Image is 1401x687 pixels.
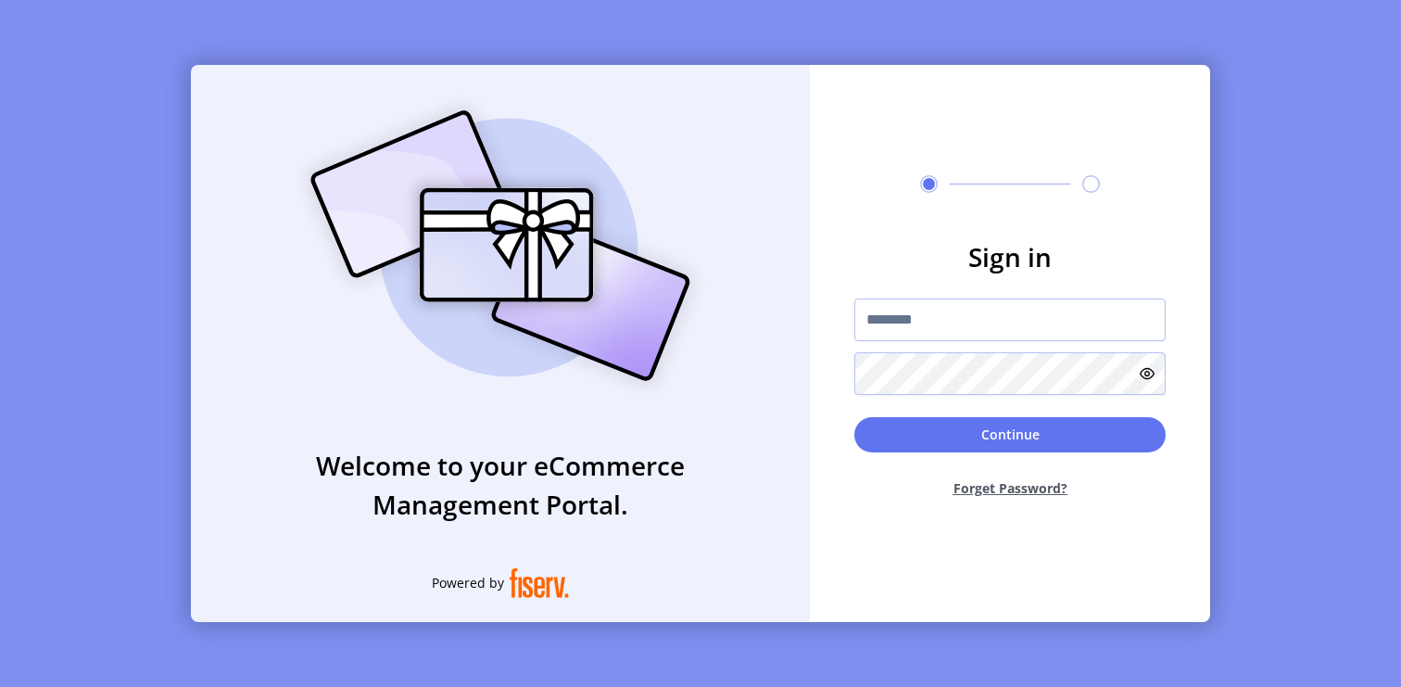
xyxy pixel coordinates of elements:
[191,446,810,524] h3: Welcome to your eCommerce Management Portal.
[283,90,718,401] img: card_Illustration.svg
[854,237,1166,276] h3: Sign in
[432,573,504,592] span: Powered by
[854,464,1166,513] button: Forget Password?
[854,417,1166,452] button: Continue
